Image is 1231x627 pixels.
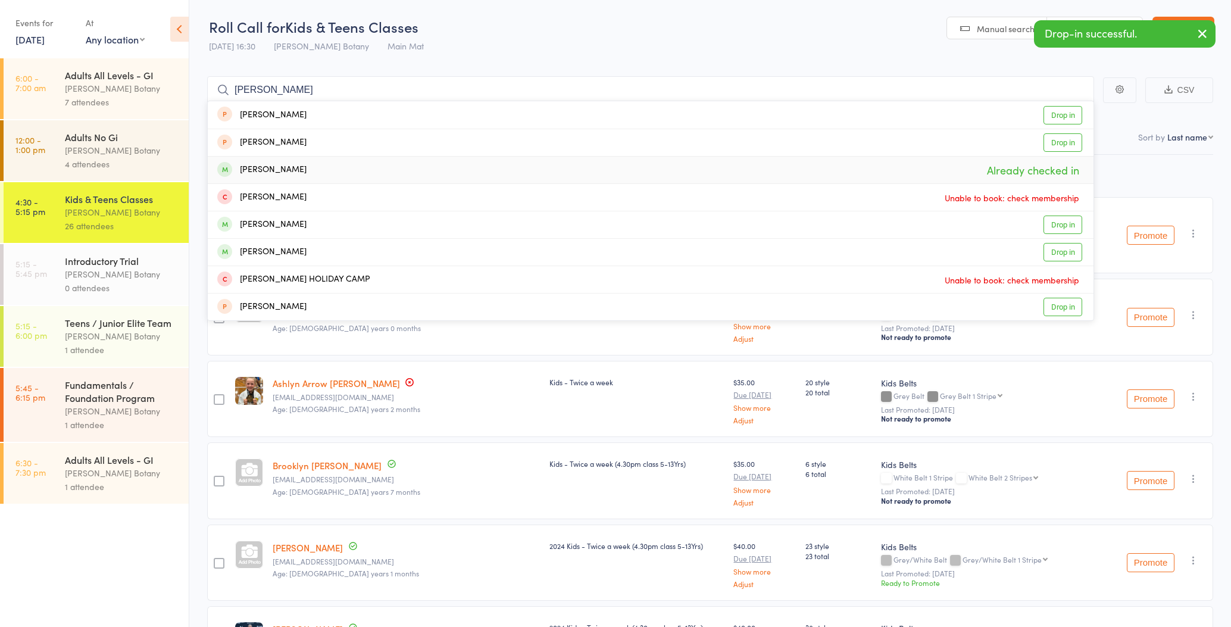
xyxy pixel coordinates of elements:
[273,404,420,414] span: Age: [DEMOGRAPHIC_DATA] years 2 months
[549,377,724,387] div: Kids - Twice a week
[65,378,179,404] div: Fundamentals / Foundation Program
[285,17,418,36] span: Kids & Teens Classes
[273,568,419,578] span: Age: [DEMOGRAPHIC_DATA] years 1 months
[1127,553,1174,572] button: Promote
[217,163,307,177] div: [PERSON_NAME]
[65,404,179,418] div: [PERSON_NAME] Botany
[881,578,1106,588] div: Ready to Promote
[733,458,796,506] div: $35.00
[65,68,179,82] div: Adults All Levels - GI
[217,191,307,204] div: [PERSON_NAME]
[65,157,179,171] div: 4 attendees
[65,343,179,357] div: 1 attendee
[881,414,1106,423] div: Not ready to promote
[1043,298,1082,316] a: Drop in
[805,551,871,561] span: 23 total
[86,13,145,33] div: At
[273,557,540,566] small: Dannychabildas@hotmail.com
[1152,17,1214,40] a: Exit roll call
[977,23,1035,35] span: Manual search
[733,416,796,424] a: Adjust
[1043,216,1082,234] a: Drop in
[15,13,74,33] div: Events for
[65,466,179,480] div: [PERSON_NAME] Botany
[273,475,540,483] small: Dannychabildas@hotmail.com
[273,486,420,497] span: Age: [DEMOGRAPHIC_DATA] years 7 months
[15,33,45,46] a: [DATE]
[805,469,871,479] span: 6 total
[881,392,1106,402] div: Grey Belt
[733,567,796,575] a: Show more
[1043,133,1082,152] a: Drop in
[65,254,179,267] div: Introductory Trial
[273,393,540,401] small: roo80@outlook.com
[1127,471,1174,490] button: Promote
[4,182,189,243] a: 4:30 -5:15 pmKids & Teens Classes[PERSON_NAME] Botany26 attendees
[733,472,796,481] small: Due [DATE]
[733,335,796,342] a: Adjust
[86,33,145,46] div: Any location
[4,244,189,305] a: 5:15 -5:45 pmIntroductory Trial[PERSON_NAME] Botany0 attendees
[881,332,1106,342] div: Not ready to promote
[881,377,1106,389] div: Kids Belts
[4,443,189,504] a: 6:30 -7:30 pmAdults All Levels - GI[PERSON_NAME] Botany1 attendee
[15,197,45,216] time: 4:30 - 5:15 pm
[65,453,179,466] div: Adults All Levels - GI
[881,324,1106,332] small: Last Promoted: [DATE]
[968,473,1032,481] div: White Belt 2 Stripes
[942,271,1082,289] span: Unable to book: check membership
[733,580,796,588] a: Adjust
[881,458,1106,470] div: Kids Belts
[881,487,1106,495] small: Last Promoted: [DATE]
[1043,106,1082,124] a: Drop in
[963,556,1042,563] div: Grey/White Belt 1 Stripe
[65,418,179,432] div: 1 attendee
[273,541,343,554] a: [PERSON_NAME]
[881,541,1106,553] div: Kids Belts
[1034,20,1216,48] div: Drop-in successful.
[805,541,871,551] span: 23 style
[235,377,263,405] img: image1712559330.png
[4,58,189,119] a: 6:00 -7:00 amAdults All Levels - GI[PERSON_NAME] Botany7 attendees
[4,306,189,367] a: 5:15 -6:00 pmTeens / Junior Elite Team[PERSON_NAME] Botany1 attendee
[273,459,382,472] a: Brooklyn [PERSON_NAME]
[209,40,255,52] span: [DATE] 16:30
[881,405,1106,414] small: Last Promoted: [DATE]
[65,205,179,219] div: [PERSON_NAME] Botany
[733,377,796,424] div: $35.00
[733,541,796,588] div: $40.00
[209,17,285,36] span: Roll Call for
[15,383,45,402] time: 5:45 - 6:15 pm
[65,219,179,233] div: 26 attendees
[15,321,47,340] time: 5:15 - 6:00 pm
[65,95,179,109] div: 7 attendees
[15,259,47,278] time: 5:15 - 5:45 pm
[65,144,179,157] div: [PERSON_NAME] Botany
[881,473,1106,483] div: White Belt 1 Stripe
[65,480,179,494] div: 1 attendee
[881,496,1106,506] div: Not ready to promote
[733,322,796,330] a: Show more
[1127,389,1174,408] button: Promote
[881,556,1106,566] div: Grey/White Belt
[733,498,796,506] a: Adjust
[217,218,307,232] div: [PERSON_NAME]
[273,323,421,333] span: Age: [DEMOGRAPHIC_DATA] years 0 months
[65,281,179,295] div: 0 attendees
[805,458,871,469] span: 6 style
[65,316,179,329] div: Teens / Junior Elite Team
[217,245,307,259] div: [PERSON_NAME]
[1138,131,1165,143] label: Sort by
[805,377,871,387] span: 20 style
[15,458,46,477] time: 6:30 - 7:30 pm
[1145,77,1213,103] button: CSV
[4,120,189,181] a: 12:00 -1:00 pmAdults No Gi[PERSON_NAME] Botany4 attendees
[805,387,871,397] span: 20 total
[881,569,1106,578] small: Last Promoted: [DATE]
[733,295,796,342] div: $40.00
[217,273,370,286] div: [PERSON_NAME] HOLIDAY CAMP
[65,130,179,144] div: Adults No Gi
[549,458,724,469] div: Kids - Twice a week (4.30pm class 5-13Yrs)
[207,76,1094,104] input: Search by name
[65,267,179,281] div: [PERSON_NAME] Botany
